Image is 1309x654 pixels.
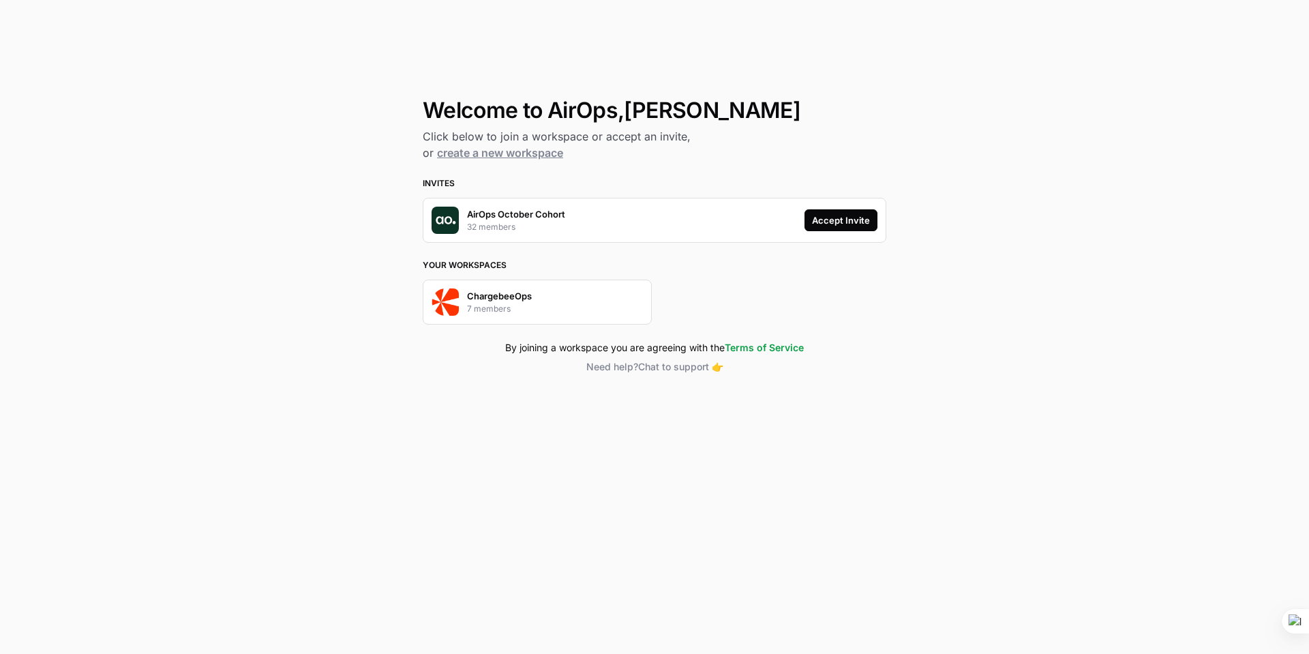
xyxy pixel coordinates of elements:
[423,128,886,161] h2: Click below to join a workspace or accept an invite, or
[804,209,877,231] button: Accept Invite
[432,288,459,316] img: Company Logo
[423,360,886,374] button: Need help?Chat to support 👉
[437,146,563,160] a: create a new workspace
[432,207,459,234] img: Company Logo
[423,341,886,355] div: By joining a workspace you are agreeing with the
[423,259,886,271] h3: Your Workspaces
[467,221,515,233] p: 32 members
[467,303,511,315] p: 7 members
[812,213,870,227] div: Accept Invite
[467,289,532,303] p: ChargebeeOps
[423,98,886,123] h1: Welcome to AirOps, [PERSON_NAME]
[725,342,804,353] a: Terms of Service
[586,361,638,372] span: Need help?
[467,207,565,221] p: AirOps October Cohort
[423,177,886,190] h3: Invites
[423,280,652,325] button: Company LogoChargebeeOps7 members
[638,361,723,372] span: Chat to support 👉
